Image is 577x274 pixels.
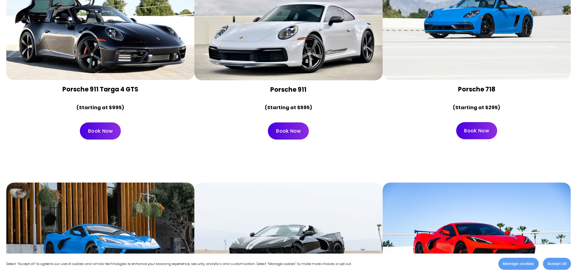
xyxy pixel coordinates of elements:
[270,85,306,94] strong: Porsche 911
[498,258,538,270] button: Manage cookies
[6,261,352,267] p: Select “Accept all” to agree to our use of cookies and similar technologies to enhance your brows...
[458,85,495,94] strong: Porsche 718
[80,122,121,140] a: Book Now
[503,261,534,266] span: Manage cookies
[453,104,500,111] strong: (Starting at $295)
[62,85,138,94] strong: Porsche 911 Targa 4 GTS
[543,258,571,270] button: Accept all
[547,261,566,266] span: Accept all
[268,122,309,140] a: Book Now
[77,104,124,111] strong: (Starting at $995)
[265,104,312,111] strong: (Starting at $595)
[456,122,497,139] a: Book Now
